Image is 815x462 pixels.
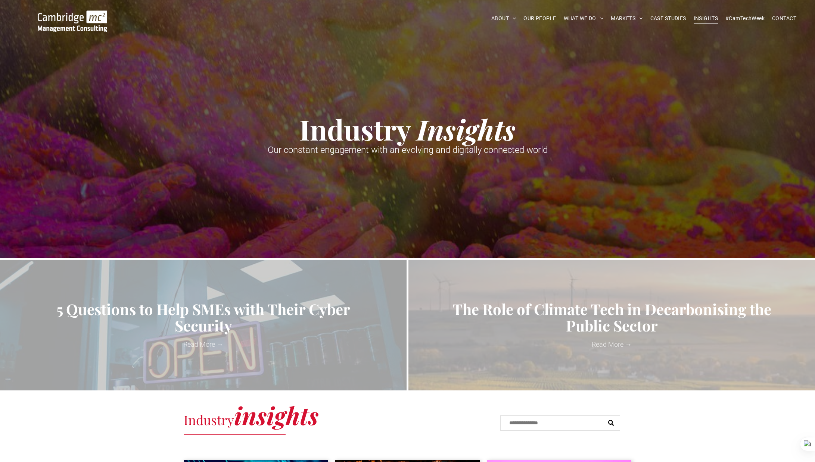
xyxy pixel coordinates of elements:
[520,13,560,24] a: OUR PEOPLE
[607,13,646,24] a: MARKETS
[414,301,809,334] a: The Role of Climate Tech in Decarbonising the Public Sector
[38,12,107,19] a: Your Business Transformed | Cambridge Management Consulting
[38,10,107,32] img: Cambridge MC Logo, Procurement
[647,13,690,24] a: CASE STUDIES
[417,110,427,148] strong: I
[6,301,401,334] a: 5 Questions to Help SMEs with Their Cyber Security
[234,399,318,431] span: insights
[488,13,520,24] a: ABOUT
[299,110,410,148] strong: Industry
[768,13,800,24] a: CONTACT
[560,13,607,24] a: WHAT WE DO
[722,13,768,24] a: #CamTechWeek
[690,13,722,24] a: INSIGHTS
[268,145,548,155] span: Our constant engagement with an evolving and digitally connected world
[6,339,401,349] a: Read More →
[500,415,620,431] input: Search
[427,110,516,148] strong: nsights
[184,411,234,428] span: Industry
[414,339,809,349] a: Read More →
